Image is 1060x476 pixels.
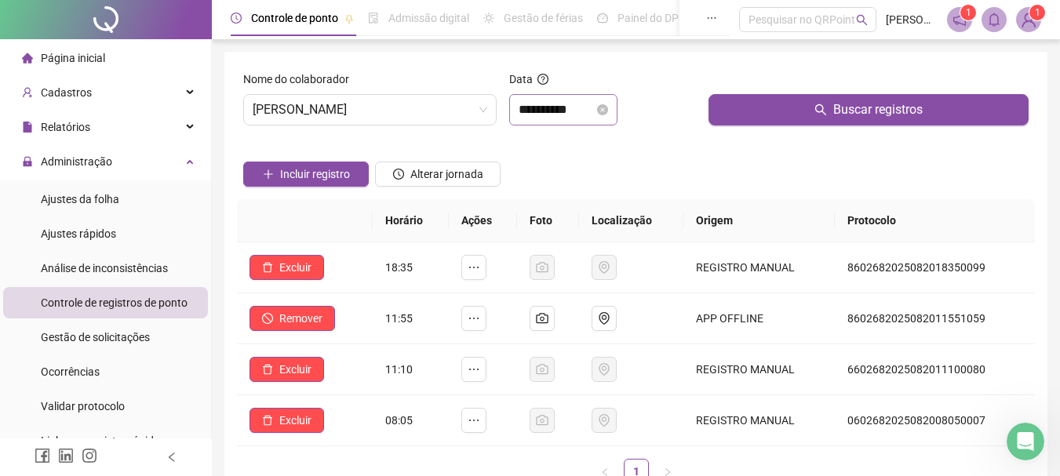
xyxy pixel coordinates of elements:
[253,95,487,125] span: ANA CECÍLIA GUEDES
[385,414,413,427] span: 08:05
[1007,423,1044,460] iframe: Intercom live chat
[262,313,273,324] span: stop
[483,13,494,24] span: sun
[410,165,483,183] span: Alterar jornada
[22,122,33,133] span: file
[280,165,350,183] span: Incluir registro
[375,169,501,182] a: Alterar jornada
[243,162,369,187] button: Incluir registro
[598,312,610,325] span: environment
[504,12,583,24] span: Gestão de férias
[517,199,578,242] th: Foto
[250,357,324,382] button: Excluir
[1017,8,1040,31] img: 30814
[960,5,976,20] sup: 1
[953,13,967,27] span: notification
[536,312,548,325] span: camera
[41,86,92,99] span: Cadastros
[58,448,74,463] span: linkedin
[617,12,679,24] span: Painel do DP
[856,14,868,26] span: search
[251,12,338,24] span: Controle de ponto
[1035,7,1040,18] span: 1
[231,13,242,24] span: clock-circle
[597,104,608,115] span: close-circle
[886,11,938,28] span: [PERSON_NAME]
[41,331,150,343] span: Gestão de solicitações
[835,395,1035,446] td: 0602682025082008050007
[22,156,33,167] span: lock
[41,434,160,447] span: Link para registro rápido
[468,261,480,274] span: ellipsis
[579,199,683,242] th: Localização
[41,52,105,64] span: Página inicial
[683,242,835,293] td: REGISTRO MANUAL
[966,7,971,18] span: 1
[987,13,1001,27] span: bell
[35,448,50,463] span: facebook
[683,395,835,446] td: REGISTRO MANUAL
[41,155,112,168] span: Administração
[814,104,827,116] span: search
[385,261,413,274] span: 18:35
[385,312,413,325] span: 11:55
[373,199,450,242] th: Horário
[597,13,608,24] span: dashboard
[388,12,469,24] span: Admissão digital
[468,312,480,325] span: ellipsis
[468,363,480,376] span: ellipsis
[41,193,119,205] span: Ajustes da folha
[82,448,97,463] span: instagram
[22,53,33,64] span: home
[22,87,33,98] span: user-add
[509,73,533,85] span: Data
[375,162,501,187] button: Alterar jornada
[279,412,311,429] span: Excluir
[262,415,273,426] span: delete
[449,199,517,242] th: Ações
[41,296,188,309] span: Controle de registros de ponto
[41,262,168,274] span: Análise de inconsistências
[41,121,90,133] span: Relatórios
[279,259,311,276] span: Excluir
[835,344,1035,395] td: 6602682025082011100080
[41,400,125,412] span: Validar protocolo
[250,306,335,331] button: Remover
[344,14,354,24] span: pushpin
[468,414,480,427] span: ellipsis
[708,94,1029,125] button: Buscar registros
[835,293,1035,344] td: 8602682025082011551059
[250,408,324,433] button: Excluir
[263,169,274,180] span: plus
[368,13,379,24] span: file-done
[683,344,835,395] td: REGISTRO MANUAL
[250,255,324,280] button: Excluir
[683,293,835,344] td: APP OFFLINE
[41,227,116,240] span: Ajustes rápidos
[683,199,835,242] th: Origem
[262,364,273,375] span: delete
[833,100,923,119] span: Buscar registros
[1029,5,1045,20] sup: Atualize o seu contato no menu Meus Dados
[279,361,311,378] span: Excluir
[166,452,177,463] span: left
[279,310,322,327] span: Remover
[706,13,717,24] span: ellipsis
[537,74,548,85] span: question-circle
[243,71,359,88] label: Nome do colaborador
[385,363,413,376] span: 11:10
[262,262,273,273] span: delete
[835,242,1035,293] td: 8602682025082018350099
[835,199,1035,242] th: Protocolo
[41,365,100,378] span: Ocorrências
[393,169,404,180] span: clock-circle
